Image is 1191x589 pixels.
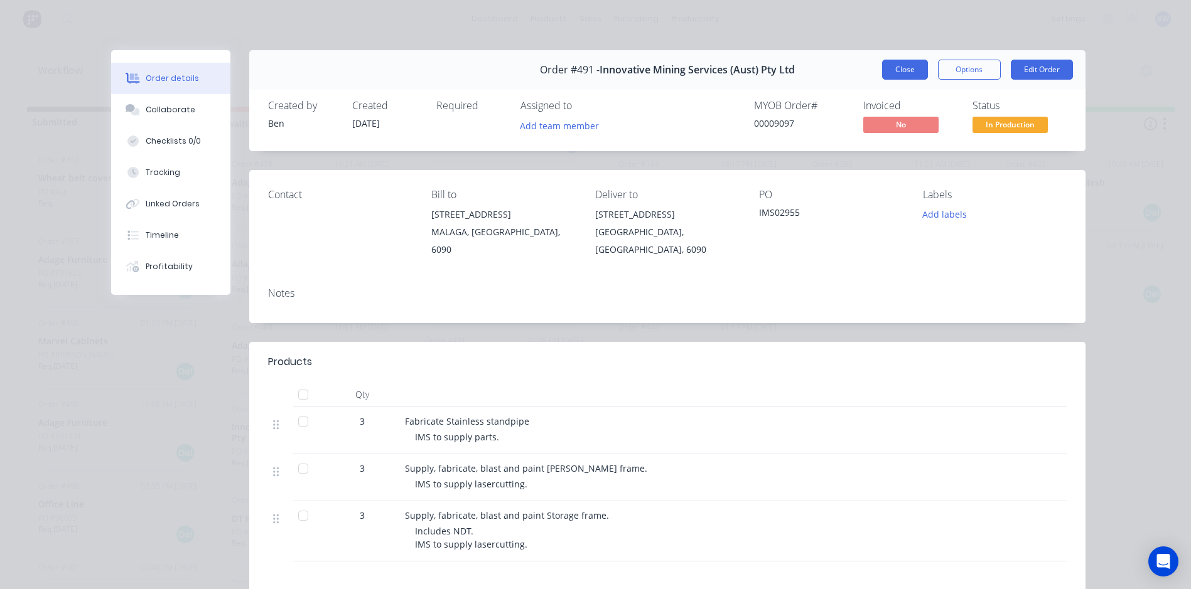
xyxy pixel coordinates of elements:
div: 00009097 [754,117,848,130]
button: Checklists 0/0 [111,125,230,157]
div: Products [268,354,312,369]
div: Invoiced [863,100,957,112]
span: 3 [360,415,365,428]
span: Fabricate Stainless standpipe [405,415,529,427]
div: MALAGA, [GEOGRAPHIC_DATA], 6090 [431,223,575,258]
div: Tracking [146,167,180,178]
div: Ben [268,117,337,130]
div: Open Intercom Messenger [1148,546,1178,576]
div: Created by [268,100,337,112]
div: Contact [268,189,412,201]
button: Add team member [520,117,606,134]
button: Collaborate [111,94,230,125]
span: In Production [973,117,1048,132]
div: [STREET_ADDRESS]MALAGA, [GEOGRAPHIC_DATA], 6090 [431,206,575,258]
div: [GEOGRAPHIC_DATA], [GEOGRAPHIC_DATA], 6090 [595,223,739,258]
div: [STREET_ADDRESS] [595,206,739,223]
div: Assigned to [520,100,646,112]
button: In Production [973,117,1048,135]
div: Bill to [431,189,575,201]
span: IMS to supply lasercutting. [415,478,527,490]
div: Collaborate [146,104,195,115]
button: Order details [111,63,230,94]
button: Close [882,60,928,80]
div: Profitability [146,261,193,272]
button: Options [938,60,1001,80]
div: Checklists 0/0 [146,135,201,147]
span: IMS to supply parts. [415,431,499,443]
div: Deliver to [595,189,739,201]
div: PO [759,189,903,201]
div: MYOB Order # [754,100,848,112]
button: Edit Order [1011,60,1073,80]
div: [STREET_ADDRESS][GEOGRAPHIC_DATA], [GEOGRAPHIC_DATA], 6090 [595,206,739,258]
div: Timeline [146,230,179,241]
div: IMS02955 [759,206,903,223]
span: No [863,117,939,132]
div: Linked Orders [146,198,200,210]
button: Tracking [111,157,230,188]
span: Includes NDT. IMS to supply lasercutting. [415,525,527,550]
div: Qty [325,382,400,407]
span: Supply, fabricate, blast and paint Storage frame. [405,509,609,521]
span: Supply, fabricate, blast and paint [PERSON_NAME] frame. [405,462,647,474]
button: Linked Orders [111,188,230,220]
span: 3 [360,509,365,522]
div: Created [352,100,421,112]
span: Order #491 - [540,64,600,76]
button: Add team member [513,117,605,134]
div: Labels [923,189,1067,201]
div: Required [436,100,505,112]
span: [DATE] [352,117,380,129]
button: Timeline [111,220,230,251]
div: Order details [146,73,199,84]
button: Add labels [916,206,974,223]
span: Innovative Mining Services (Aust) Pty Ltd [600,64,795,76]
div: Status [973,100,1067,112]
span: 3 [360,462,365,475]
div: Notes [268,287,1067,299]
button: Profitability [111,251,230,282]
div: [STREET_ADDRESS] [431,206,575,223]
